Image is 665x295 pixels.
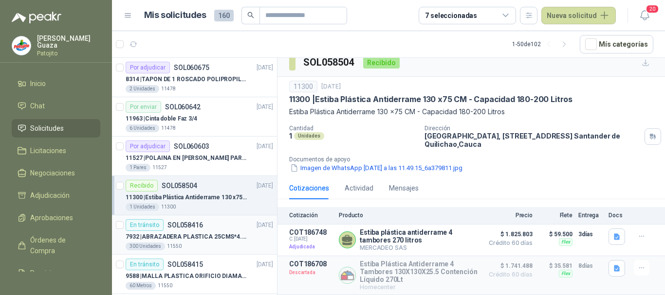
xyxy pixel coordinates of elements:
[257,260,273,269] p: [DATE]
[126,124,159,132] div: 6 Unidades
[126,85,159,93] div: 2 Unidades
[289,125,417,132] p: Cantidad
[126,164,150,172] div: 1 Pares
[126,272,247,281] p: 9588 | MALLA PLASTICA ORIFICIO DIAMANTE 3MM
[30,101,45,111] span: Chat
[162,182,197,189] p: SOL058504
[112,137,277,176] a: Por adjudicarSOL060603[DATE] 11527 |POLAINA EN [PERSON_NAME] PARA SOLDADOR / ADJUNTAR FICHA TECNI...
[126,203,159,211] div: 1 Unidades
[538,212,573,219] p: Flete
[289,183,329,193] div: Cotizaciones
[257,142,273,151] p: [DATE]
[484,260,533,272] span: $ 1.741.488
[289,228,333,236] p: COT186748
[12,12,61,23] img: Logo peakr
[12,231,100,260] a: Órdenes de Compra
[126,101,161,113] div: Por enviar
[321,82,341,91] p: [DATE]
[12,119,100,138] a: Solicitudes
[12,141,100,160] a: Licitaciones
[609,212,628,219] p: Docs
[538,260,573,272] p: $ 35.581
[425,132,641,148] p: [GEOGRAPHIC_DATA], [STREET_ADDRESS] Santander de Quilichao , Cauca
[559,270,573,278] div: Flex
[126,114,197,123] p: 11963 | Cinta doble Faz 3/4
[167,222,203,228] p: SOL058416
[484,272,533,278] span: Crédito 60 días
[559,238,573,246] div: Flex
[30,235,91,256] span: Órdenes de Compra
[580,35,653,53] button: Mís categorías
[257,221,273,230] p: [DATE]
[289,268,333,278] p: Descartada
[303,55,355,70] h3: SOL058504
[289,81,317,92] div: 11300
[30,190,70,201] span: Adjudicación
[161,203,176,211] p: 11300
[636,7,653,24] button: 20
[30,268,66,278] span: Remisiones
[165,104,201,110] p: SOL060642
[126,154,247,163] p: 11527 | POLAINA EN [PERSON_NAME] PARA SOLDADOR / ADJUNTAR FICHA TECNICA
[30,78,46,89] span: Inicio
[425,125,641,132] p: Dirección
[12,74,100,93] a: Inicio
[112,215,277,255] a: En tránsitoSOL058416[DATE] 7932 |ABRAZADERA PLASTICA 25CMS*4.8MM NEGRA300 Unidades11550
[484,212,533,219] p: Precio
[289,242,333,252] p: Adjudicada
[541,7,616,24] button: Nueva solicitud
[578,212,603,219] p: Entrega
[30,212,73,223] span: Aprobaciones
[363,57,400,69] div: Recibido
[512,36,572,52] div: 1 - 50 de 102
[37,35,100,49] p: [PERSON_NAME] Guaza
[112,97,277,137] a: Por enviarSOL060642[DATE] 11963 |Cinta doble Faz 3/46 Unidades11478
[126,243,165,250] div: 300 Unidades
[289,236,333,242] span: C: [DATE]
[174,143,209,150] p: SOL060603
[158,282,172,290] p: 11550
[30,123,64,134] span: Solicitudes
[126,219,164,231] div: En tránsito
[126,180,158,191] div: Recibido
[257,181,273,191] p: [DATE]
[289,94,573,104] p: 11300 | Estiba Plástica Antiderrame 130 x75 CM - Capacidad 180-200 Litros
[37,51,100,56] p: Patojito
[538,228,573,240] p: $ 59.500
[425,10,477,21] div: 7 seleccionadas
[12,164,100,182] a: Negociaciones
[144,8,206,22] h1: Mis solicitudes
[126,232,247,242] p: 7932 | ABRAZADERA PLASTICA 25CMS*4.8MM NEGRA
[289,106,653,117] p: Estiba Plástica Antiderrame 130 x75 CM - Capacidad 180-200 Litros
[167,261,203,268] p: SOL058415
[112,176,277,215] a: RecibidoSOL058504[DATE] 11300 |Estiba Plástica Antiderrame 130 x75 CM - Capacidad 180-200 Litros1...
[646,4,659,14] span: 20
[345,183,373,193] div: Actividad
[12,208,100,227] a: Aprobaciones
[161,124,176,132] p: 11478
[257,63,273,72] p: [DATE]
[247,12,254,18] span: search
[126,75,247,84] p: 8314 | TAPON DE 1 ROSCADO POLIPROPILENO - HEMBRA NPT
[339,212,478,219] p: Producto
[578,260,603,272] p: 8 días
[339,267,355,283] img: Company Logo
[12,97,100,115] a: Chat
[289,212,333,219] p: Cotización
[12,264,100,282] a: Remisiones
[389,183,419,193] div: Mensajes
[484,240,533,246] span: Crédito 60 días
[30,168,75,178] span: Negociaciones
[112,255,277,294] a: En tránsitoSOL058415[DATE] 9588 |MALLA PLASTICA ORIFICIO DIAMANTE 3MM60 Metros11550
[12,186,100,205] a: Adjudicación
[30,145,66,156] span: Licitaciones
[161,85,176,93] p: 11478
[126,140,170,152] div: Por adjudicar
[289,156,661,163] p: Documentos de apoyo
[360,260,478,283] p: Estiba Plástica Antiderrame 4 Tambores 130X130X25.5 Contención Líquido 270Lt
[126,62,170,73] div: Por adjudicar
[294,132,324,140] div: Unidades
[174,64,209,71] p: SOL060675
[360,228,478,244] p: Estiba plástica antiderrame 4 tambores 270 litros
[126,259,164,270] div: En tránsito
